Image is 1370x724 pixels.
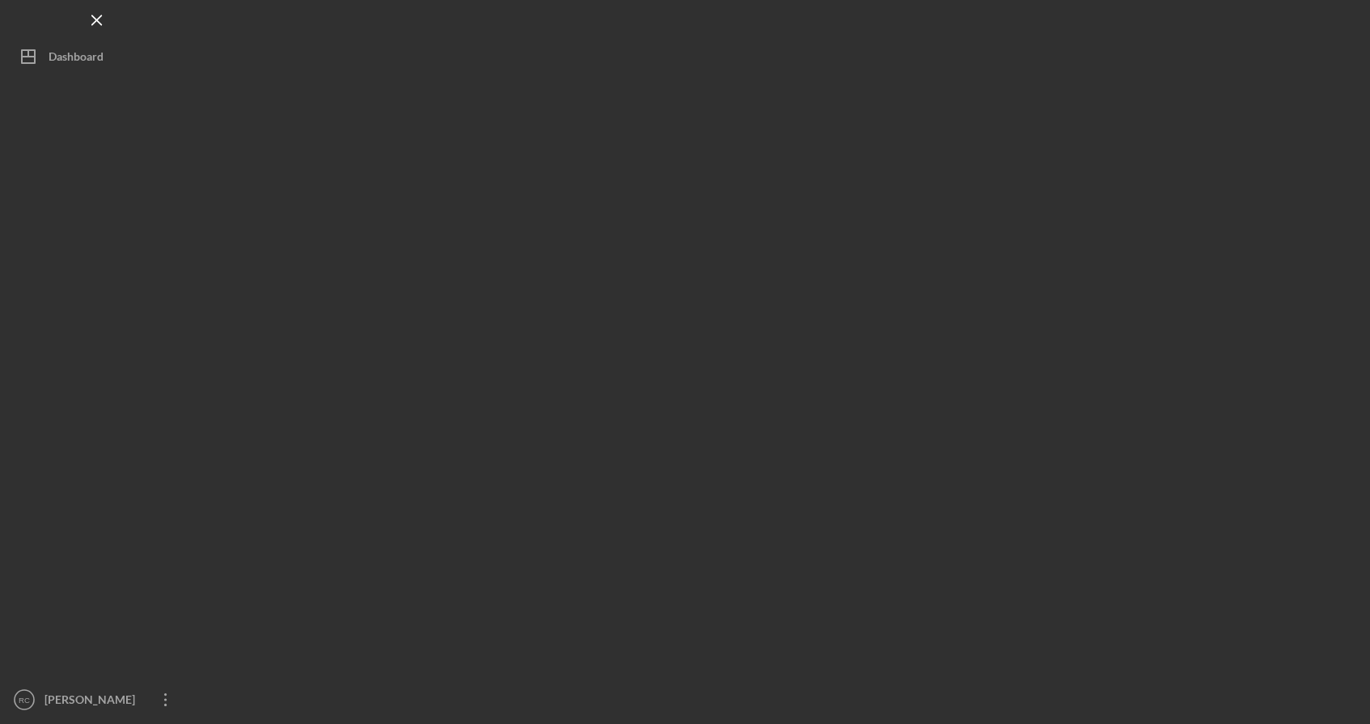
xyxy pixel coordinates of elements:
[40,684,146,720] div: [PERSON_NAME]
[8,684,186,716] button: RC[PERSON_NAME]
[49,40,104,77] div: Dashboard
[8,40,186,73] button: Dashboard
[19,696,30,705] text: RC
